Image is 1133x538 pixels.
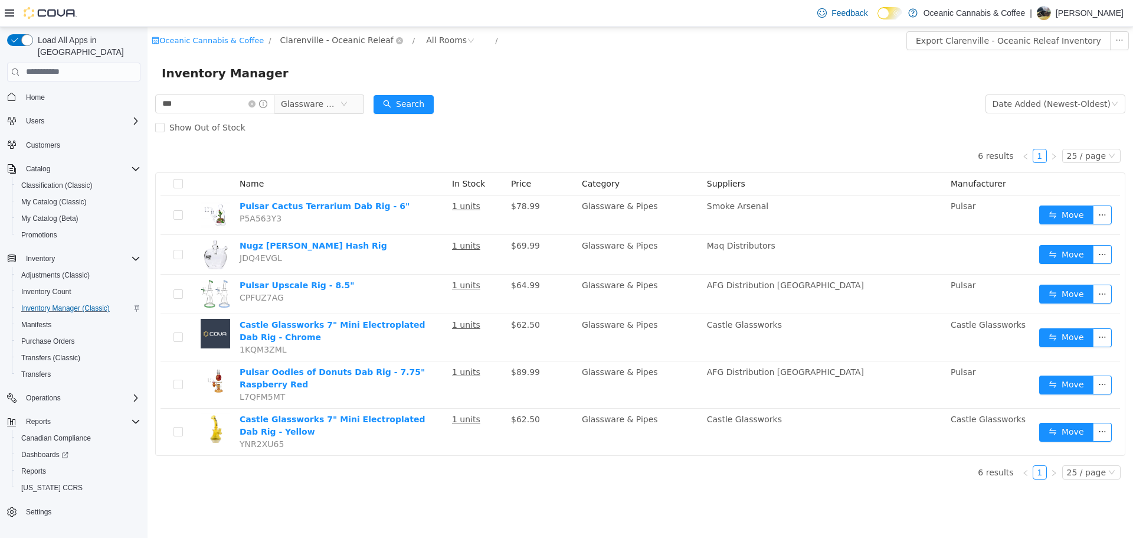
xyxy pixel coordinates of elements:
[17,195,140,209] span: My Catalog (Classic)
[2,113,145,129] button: Users
[304,214,333,223] u: 1 units
[21,287,71,296] span: Inventory Count
[559,152,598,161] span: Suppliers
[21,252,60,266] button: Inventory
[892,348,946,367] button: icon: swapMove
[12,333,145,350] button: Purchase Orders
[559,253,716,263] span: AFG Distribution [GEOGRAPHIC_DATA]
[364,214,392,223] span: $69.99
[17,211,140,226] span: My Catalog (Beta)
[92,152,116,161] span: Name
[364,340,392,350] span: $89.99
[21,320,51,330] span: Manifests
[430,287,555,334] td: Glassware & Pipes
[803,152,859,161] span: Manufacturer
[364,293,392,302] span: $62.50
[92,266,136,275] span: CPFUZ7AG
[885,438,899,452] li: 1
[945,396,964,415] button: icon: ellipsis
[26,164,50,174] span: Catalog
[803,387,878,397] span: Castle Glassworks
[12,210,145,227] button: My Catalog (Beta)
[871,438,885,452] li: Previous Page
[961,125,968,133] i: icon: down
[1056,6,1124,20] p: [PERSON_NAME]
[21,304,110,313] span: Inventory Manager (Classic)
[17,301,140,315] span: Inventory Manager (Classic)
[364,387,392,397] span: $62.50
[21,114,49,128] button: Users
[813,1,872,25] a: Feedback
[14,37,148,56] span: Inventory Manager
[12,300,145,317] button: Inventory Manager (Classic)
[33,34,140,58] span: Load All Apps in [GEOGRAPHIC_DATA]
[875,442,882,449] i: icon: left
[92,187,134,196] span: P5A563Y3
[2,89,145,106] button: Home
[12,350,145,366] button: Transfers (Classic)
[962,4,981,23] button: icon: ellipsis
[2,250,145,267] button: Inventory
[21,197,87,207] span: My Catalog (Classic)
[92,253,207,263] a: Pulsar Upscale Rig - 8.5"
[430,382,555,428] td: Glassware & Pipes
[12,317,145,333] button: Manifests
[919,122,958,135] div: 25 / page
[899,438,913,452] li: Next Page
[21,90,140,105] span: Home
[21,415,140,429] span: Reports
[26,254,55,263] span: Inventory
[17,431,96,445] a: Canadian Compliance
[12,446,145,463] a: Dashboards
[304,387,333,397] u: 1 units
[17,301,114,315] a: Inventory Manager (Classic)
[559,174,621,184] span: Smoke Arsenal
[961,442,968,450] i: icon: down
[12,177,145,194] button: Classification (Classic)
[21,370,51,379] span: Transfers
[26,93,45,102] span: Home
[21,138,65,152] a: Customers
[364,253,392,263] span: $64.99
[964,73,971,81] i: icon: down
[92,412,136,422] span: YNR2XU65
[92,387,277,409] a: Castle Glassworks 7" Mini Electroplated Dab Rig - Yellow
[17,464,140,478] span: Reports
[871,122,885,136] li: Previous Page
[21,270,90,280] span: Adjustments (Classic)
[26,417,51,426] span: Reports
[133,68,192,86] span: Glassware & Pipes
[53,173,83,203] img: Pulsar Cactus Terrarium Dab Rig - 6" hero shot
[17,448,140,462] span: Dashboards
[364,152,384,161] span: Price
[26,141,60,150] span: Customers
[4,9,116,18] a: icon: shopOceanic Cannabis & Coffee
[21,450,68,459] span: Dashboards
[304,293,333,302] u: 1 units
[21,138,140,152] span: Customers
[348,9,350,18] span: /
[12,267,145,283] button: Adjustments (Classic)
[21,504,140,519] span: Settings
[430,208,555,247] td: Glassware & Pipes
[12,463,145,480] button: Reports
[53,213,83,242] img: Nugz Happle Hash Rig hero shot
[17,178,97,193] a: Classification (Classic)
[26,393,61,403] span: Operations
[17,228,62,242] a: Promotions
[112,73,120,81] i: icon: info-circle
[21,337,75,346] span: Purchase Orders
[2,161,145,177] button: Catalog
[17,268,94,282] a: Adjustments (Classic)
[892,218,946,237] button: icon: swapMove
[945,348,964,367] button: icon: ellipsis
[53,386,83,416] img: Castle Glassworks 7" Mini Electroplated Dab Rig - Yellow hero shot
[885,122,899,136] li: 1
[803,340,829,350] span: Pulsar
[92,340,277,362] a: Pulsar Oodles of Donuts Dab Rig - 7.75" Raspberry Red
[559,387,634,397] span: Castle Glassworks
[17,96,103,105] span: Show Out of Stock
[12,366,145,383] button: Transfers
[17,448,73,462] a: Dashboards
[17,285,140,299] span: Inventory Count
